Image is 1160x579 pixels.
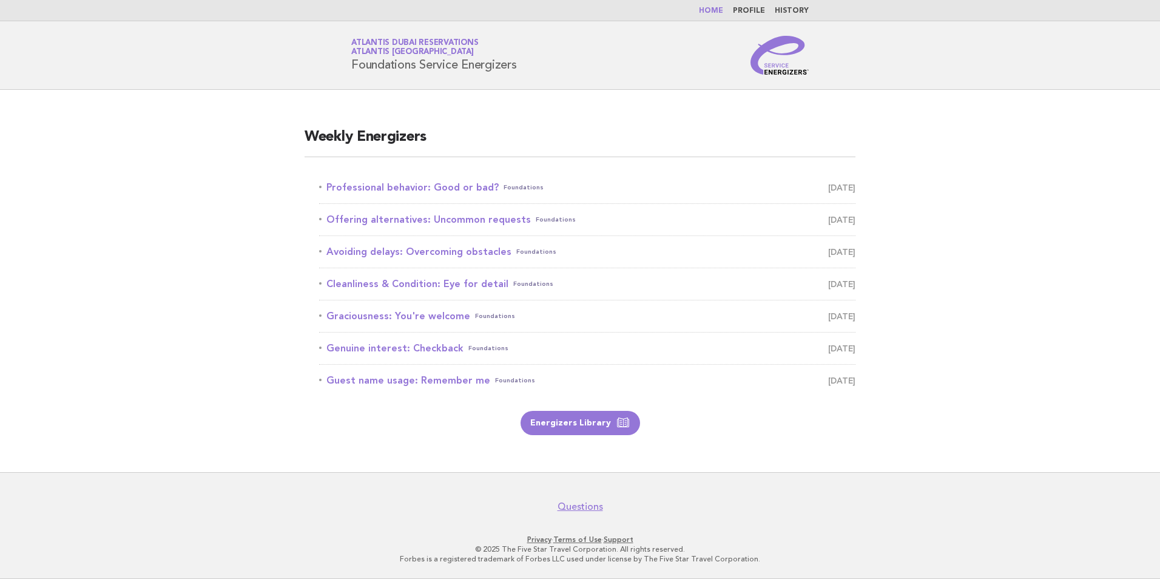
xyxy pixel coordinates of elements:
[319,243,855,260] a: Avoiding delays: Overcoming obstaclesFoundations [DATE]
[828,211,855,228] span: [DATE]
[558,501,603,513] a: Questions
[351,39,517,71] h1: Foundations Service Energizers
[536,211,576,228] span: Foundations
[351,49,474,56] span: Atlantis [GEOGRAPHIC_DATA]
[775,7,809,15] a: History
[604,535,633,544] a: Support
[319,308,855,325] a: Graciousness: You're welcomeFoundations [DATE]
[553,535,602,544] a: Terms of Use
[351,39,478,56] a: Atlantis Dubai ReservationsAtlantis [GEOGRAPHIC_DATA]
[828,340,855,357] span: [DATE]
[319,179,855,196] a: Professional behavior: Good or bad?Foundations [DATE]
[468,340,508,357] span: Foundations
[828,276,855,293] span: [DATE]
[750,36,809,75] img: Service Energizers
[828,372,855,389] span: [DATE]
[513,276,553,293] span: Foundations
[521,411,640,435] a: Energizers Library
[319,211,855,228] a: Offering alternatives: Uncommon requestsFoundations [DATE]
[209,535,951,544] p: · ·
[319,340,855,357] a: Genuine interest: CheckbackFoundations [DATE]
[527,535,551,544] a: Privacy
[319,276,855,293] a: Cleanliness & Condition: Eye for detailFoundations [DATE]
[516,243,556,260] span: Foundations
[319,372,855,389] a: Guest name usage: Remember meFoundations [DATE]
[209,544,951,554] p: © 2025 The Five Star Travel Corporation. All rights reserved.
[699,7,723,15] a: Home
[828,243,855,260] span: [DATE]
[733,7,765,15] a: Profile
[828,308,855,325] span: [DATE]
[209,554,951,564] p: Forbes is a registered trademark of Forbes LLC used under license by The Five Star Travel Corpora...
[305,127,855,157] h2: Weekly Energizers
[828,179,855,196] span: [DATE]
[475,308,515,325] span: Foundations
[495,372,535,389] span: Foundations
[504,179,544,196] span: Foundations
